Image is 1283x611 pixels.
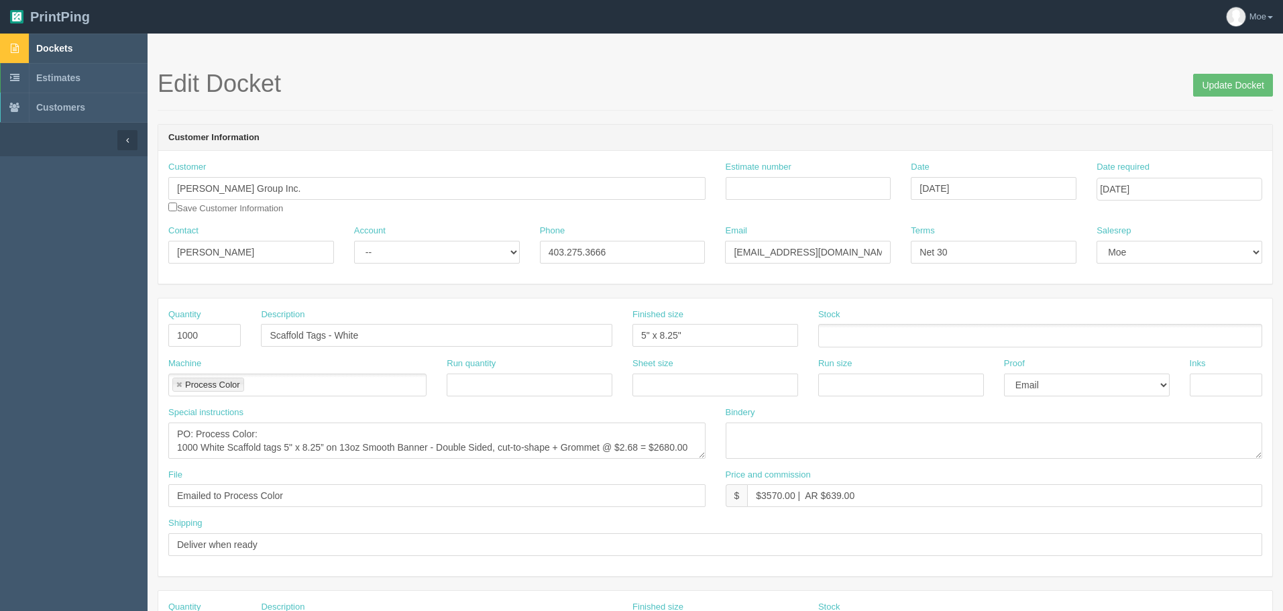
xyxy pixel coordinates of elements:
[261,309,304,321] label: Description
[726,161,791,174] label: Estimate number
[1193,74,1273,97] input: Update Docket
[354,225,386,237] label: Account
[1004,357,1025,370] label: Proof
[818,309,840,321] label: Stock
[168,469,182,482] label: File
[168,517,203,530] label: Shipping
[1097,225,1131,237] label: Salesrep
[540,225,565,237] label: Phone
[911,161,929,174] label: Date
[168,357,201,370] label: Machine
[185,380,240,389] div: Process Color
[36,72,80,83] span: Estimates
[632,357,673,370] label: Sheet size
[447,357,496,370] label: Run quantity
[1227,7,1245,26] img: avatar_default-7531ab5dedf162e01f1e0bb0964e6a185e93c5c22dfe317fb01d7f8cd2b1632c.jpg
[168,406,243,419] label: Special instructions
[1097,161,1150,174] label: Date required
[911,225,934,237] label: Terms
[1190,357,1206,370] label: Inks
[10,10,23,23] img: logo-3e63b451c926e2ac314895c53de4908e5d424f24456219fb08d385ab2e579770.png
[158,70,1273,97] h1: Edit Docket
[818,357,852,370] label: Run size
[168,225,199,237] label: Contact
[36,102,85,113] span: Customers
[632,309,683,321] label: Finished size
[168,161,206,174] label: Customer
[168,309,201,321] label: Quantity
[168,161,706,215] div: Save Customer Information
[726,406,755,419] label: Bindery
[726,484,748,507] div: $
[158,125,1272,152] header: Customer Information
[725,225,747,237] label: Email
[36,43,72,54] span: Dockets
[168,423,706,459] textarea: PO: Process Color: 1000 White Scaffold tags 5" x 8.25” on 13oz Smooth Banner - Double Sided, cut-...
[726,469,811,482] label: Price and commission
[168,177,706,200] input: Enter customer name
